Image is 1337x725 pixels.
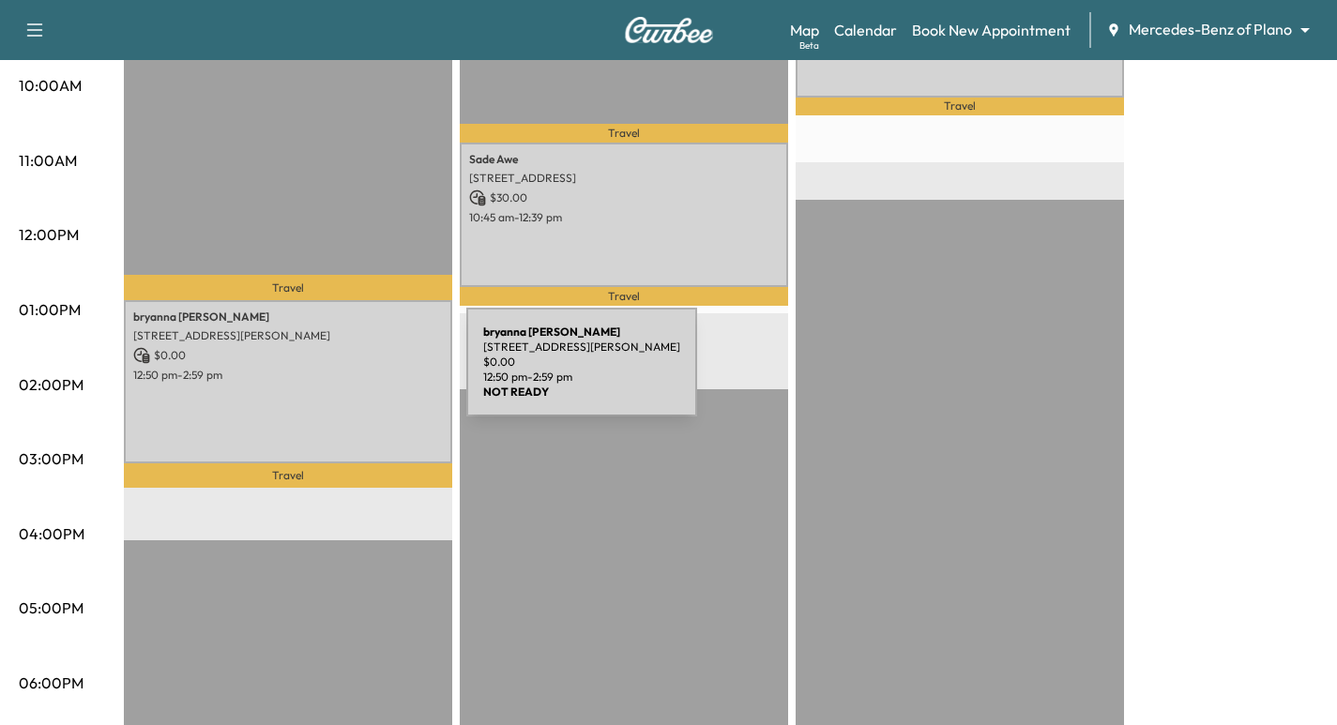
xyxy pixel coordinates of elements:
p: 03:00PM [19,447,84,470]
p: Sade Awe [469,152,779,167]
p: Travel [796,98,1124,115]
p: Travel [460,124,788,143]
span: Mercedes-Benz of Plano [1129,19,1292,40]
p: 12:50 pm - 2:59 pm [133,368,443,383]
a: MapBeta [790,19,819,41]
a: Calendar [834,19,897,41]
p: 12:00PM [19,223,79,246]
p: Travel [124,463,452,488]
p: 01:00PM [19,298,81,321]
a: Book New Appointment [912,19,1071,41]
p: [STREET_ADDRESS][PERSON_NAME] [133,328,443,343]
div: Beta [799,38,819,53]
p: 11:00AM [19,149,77,172]
p: [STREET_ADDRESS] [469,171,779,186]
p: Travel [460,287,788,306]
p: 10:00AM [19,74,82,97]
p: 06:00PM [19,672,84,694]
p: 10:45 am - 12:39 pm [469,210,779,225]
p: $ 0.00 [133,347,443,364]
p: bryanna [PERSON_NAME] [133,310,443,325]
p: 04:00PM [19,522,84,545]
p: 02:00PM [19,373,84,396]
p: Travel [124,275,452,300]
img: Curbee Logo [624,17,714,43]
p: 05:00PM [19,597,84,619]
p: $ 30.00 [469,189,779,206]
